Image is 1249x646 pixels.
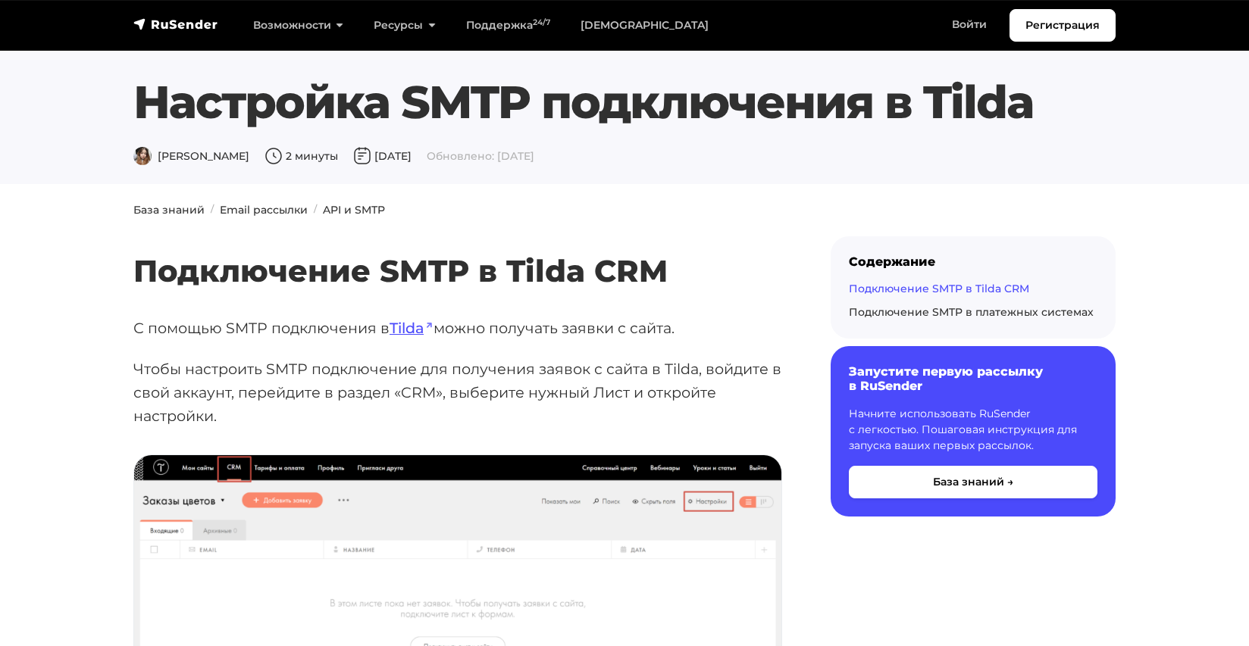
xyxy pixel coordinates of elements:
a: Войти [937,9,1002,40]
a: Подключение SMTP в платежных системах [849,305,1094,319]
a: Email рассылки [220,203,308,217]
a: [DEMOGRAPHIC_DATA] [565,10,724,41]
span: 2 минуты [265,149,338,163]
a: Регистрация [1010,9,1116,42]
span: Обновлено: [DATE] [427,149,534,163]
p: Чтобы настроить SMTP подключение для получения заявок с сайта в Tilda, войдите в свой аккаунт, пе... [133,357,782,427]
a: Возможности [238,10,358,41]
sup: 24/7 [533,17,550,27]
img: Дата публикации [353,147,371,165]
img: RuSender [133,17,218,32]
span: [PERSON_NAME] [133,149,249,163]
p: С помощью SMTP подключения в можно получать заявки с сайта. [133,317,782,340]
img: Время чтения [265,147,283,165]
button: База знаний → [849,466,1097,498]
h2: Подключение SMTP в Tilda CRM [133,208,782,289]
a: Подключение SMTP в Tilda CRM [849,282,1029,295]
h6: Запустите первую рассылку в RuSender [849,364,1097,393]
a: API и SMTP [323,203,385,217]
a: Tilda [390,319,434,337]
a: Запустите первую рассылку в RuSender Начните использовать RuSender с легкостью. Пошаговая инструк... [831,346,1116,516]
a: Ресурсы [358,10,450,41]
div: Содержание [849,254,1097,269]
p: Начните использовать RuSender с легкостью. Пошаговая инструкция для запуска ваших первых рассылок. [849,406,1097,454]
a: База знаний [133,203,205,217]
span: [DATE] [353,149,412,163]
a: Поддержка24/7 [451,10,565,41]
nav: breadcrumb [124,202,1125,218]
h1: Настройка SMTP подключения в Tilda [133,75,1116,130]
